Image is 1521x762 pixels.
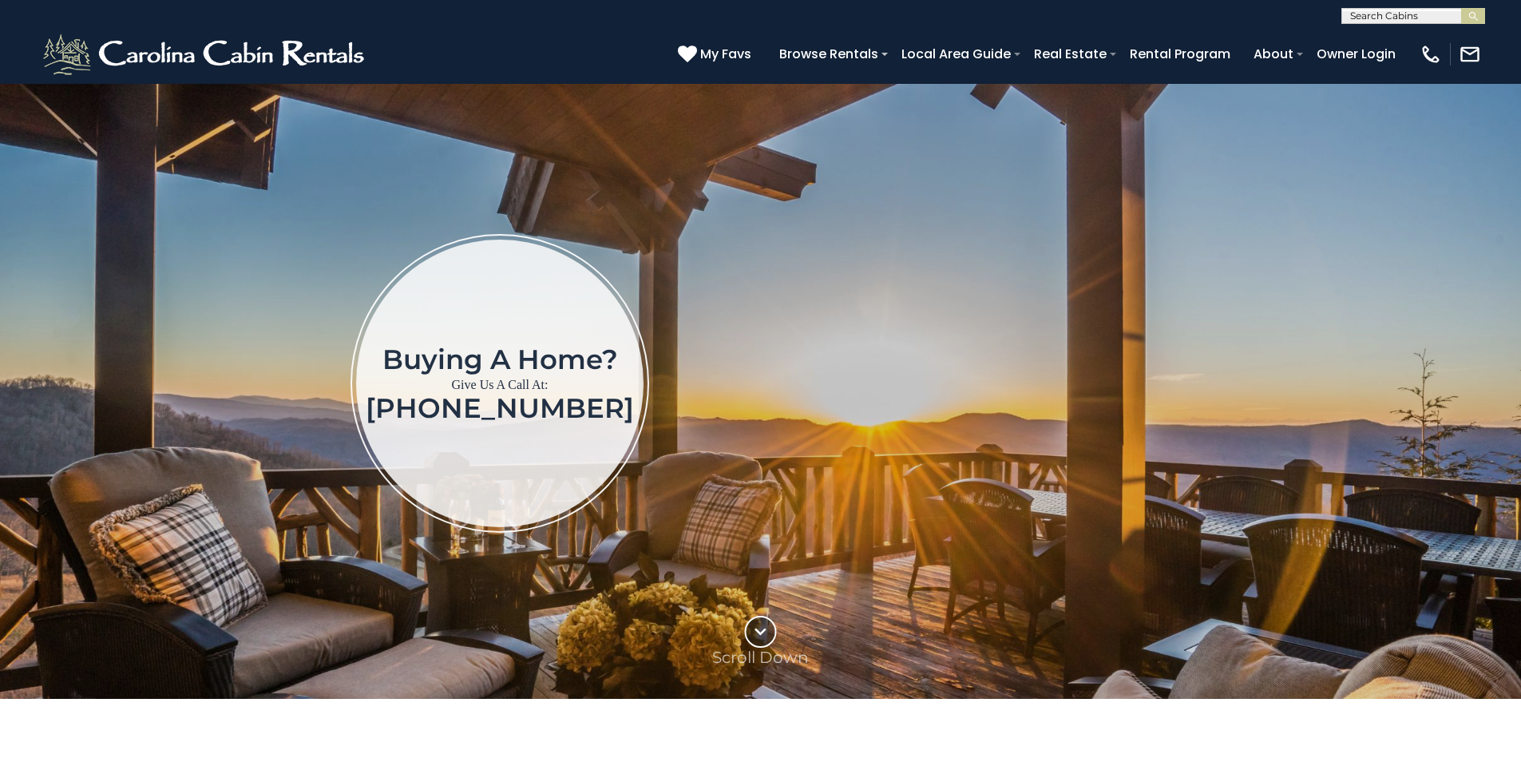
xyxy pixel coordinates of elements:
a: Real Estate [1026,40,1115,68]
span: My Favs [700,44,751,64]
p: Give Us A Call At: [366,374,634,396]
a: About [1246,40,1301,68]
a: Rental Program [1122,40,1238,68]
iframe: New Contact Form [906,168,1428,598]
img: mail-regular-white.png [1459,43,1481,65]
a: [PHONE_NUMBER] [366,391,634,425]
a: Owner Login [1309,40,1404,68]
h1: Buying a home? [366,345,634,374]
a: Browse Rentals [771,40,886,68]
p: Scroll Down [712,648,809,667]
a: Local Area Guide [893,40,1019,68]
a: My Favs [678,44,755,65]
img: White-1-2.png [40,30,371,78]
img: phone-regular-white.png [1420,43,1442,65]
